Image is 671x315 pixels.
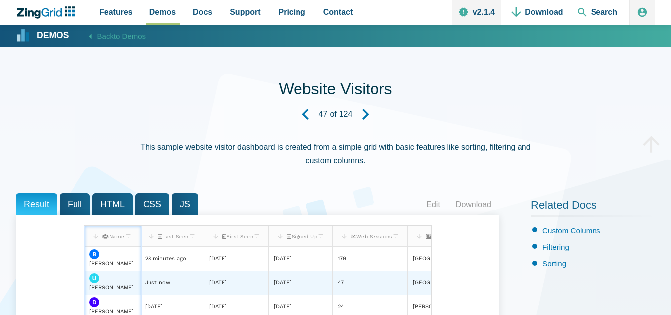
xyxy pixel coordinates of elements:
[542,259,566,268] a: Sorting
[274,254,292,264] div: [DATE]
[157,234,188,239] span: Last Seen
[37,31,69,40] strong: Demos
[89,284,134,291] span: [PERSON_NAME]
[89,249,99,259] img: Avatar N/A
[60,193,90,215] span: Full
[317,230,324,243] zg-button: filter
[92,193,133,215] span: HTML
[89,260,134,267] span: [PERSON_NAME]
[145,254,186,264] div: 23 minutes ago
[323,5,353,19] span: Contact
[319,110,328,118] strong: 47
[412,254,468,264] div: [GEOGRAPHIC_DATA]
[137,130,534,177] div: This sample website visitor dashboard is created from a simple grid with basic features like sort...
[149,5,176,19] span: Demos
[16,6,80,19] a: ZingChart Logo. Click to return to the homepage
[542,226,600,235] a: Custom Columns
[222,234,253,239] span: First Seen
[351,234,392,239] span: Web Sessions
[89,308,134,315] span: [PERSON_NAME]
[292,101,319,128] a: Previous Demo
[274,278,292,288] div: [DATE]
[209,254,226,264] div: [DATE]
[253,230,260,243] zg-button: filter
[230,5,260,19] span: Support
[89,297,99,307] img: Avatar N/A
[172,193,198,215] span: JS
[338,254,346,264] div: 179
[425,234,443,239] span: City
[412,302,456,312] div: [PERSON_NAME]
[531,198,655,217] h2: Related Docs
[338,302,344,312] div: 24
[279,5,305,19] span: Pricing
[135,193,169,215] span: CSS
[418,197,448,212] a: Edit
[330,110,336,118] span: of
[448,197,499,212] a: Download
[99,5,133,19] span: Features
[209,302,226,312] div: [DATE]
[412,278,468,288] div: [GEOGRAPHIC_DATA]
[352,101,379,128] a: Next Demo
[287,234,317,239] span: Signed Up
[542,243,569,251] a: Filtering
[97,30,146,42] span: Back
[193,5,212,19] span: Docs
[145,302,162,312] div: [DATE]
[392,230,399,243] zg-button: filter
[102,234,125,239] span: Name
[17,30,69,42] a: Demos
[145,278,170,288] div: Just now
[89,273,99,283] img: Avatar N/A
[279,79,392,101] h1: Website Visitors
[338,278,344,288] div: 47
[274,302,292,312] div: [DATE]
[124,230,131,243] zg-button: filter
[209,278,226,288] div: [DATE]
[339,110,353,118] strong: 124
[114,32,146,40] span: to Demos
[79,29,146,42] a: Backto Demos
[188,230,195,243] zg-button: filter
[16,193,57,215] span: Result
